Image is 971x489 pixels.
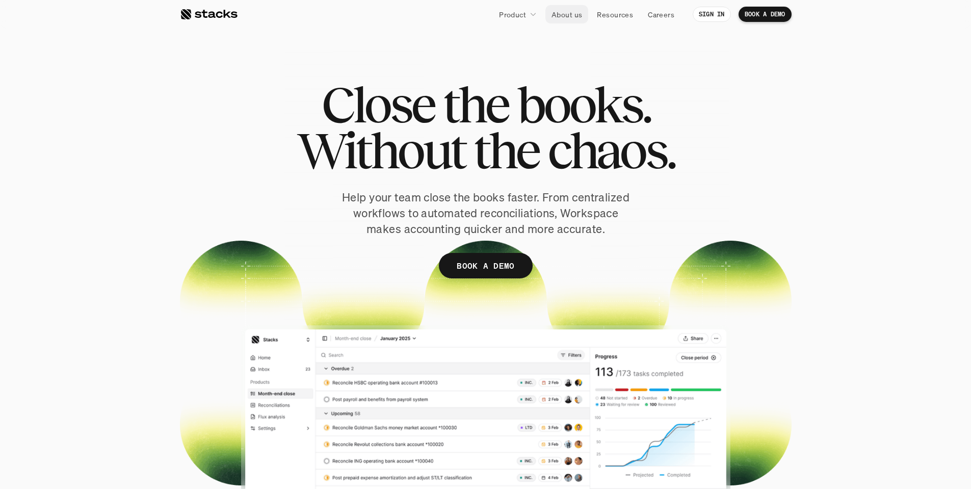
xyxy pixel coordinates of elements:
[321,82,434,127] span: Close
[120,194,165,201] a: Privacy Policy
[552,9,582,20] p: About us
[745,11,785,18] p: BOOK A DEMO
[597,9,633,20] p: Resources
[516,82,650,127] span: books.
[739,7,792,22] a: BOOK A DEMO
[457,259,515,273] p: BOOK A DEMO
[442,82,508,127] span: the
[545,5,588,23] a: About us
[439,253,533,278] a: BOOK A DEMO
[699,11,725,18] p: SIGN IN
[499,9,526,20] p: Product
[547,127,675,173] span: chaos.
[474,127,539,173] span: the
[297,127,465,173] span: Without
[648,9,674,20] p: Careers
[591,5,639,23] a: Resources
[693,7,731,22] a: SIGN IN
[338,190,634,237] p: Help your team close the books faster. From centralized workflows to automated reconciliations, W...
[642,5,680,23] a: Careers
